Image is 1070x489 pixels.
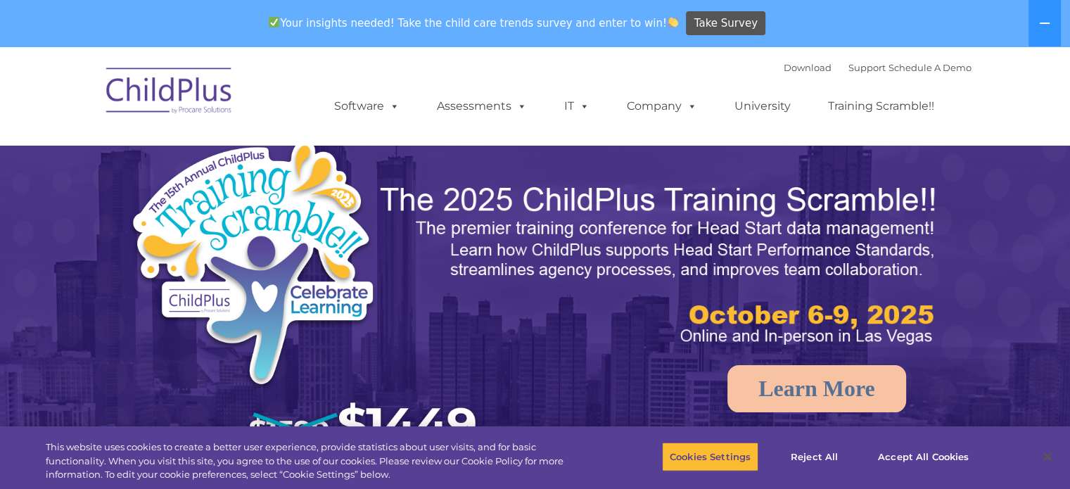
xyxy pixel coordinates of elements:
[269,17,279,27] img: ✅
[720,92,805,120] a: University
[1032,441,1063,472] button: Close
[848,62,886,73] a: Support
[46,440,589,482] div: This website uses cookies to create a better user experience, provide statistics about user visit...
[196,151,255,161] span: Phone number
[784,62,832,73] a: Download
[870,442,976,471] button: Accept All Cookies
[889,62,972,73] a: Schedule A Demo
[263,9,684,37] span: Your insights needed! Take the child care trends survey and enter to win!
[770,442,858,471] button: Reject All
[99,58,240,128] img: ChildPlus by Procare Solutions
[814,92,948,120] a: Training Scramble!!
[668,17,678,27] img: 👏
[550,92,604,120] a: IT
[784,62,972,73] font: |
[694,11,758,36] span: Take Survey
[727,365,906,412] a: Learn More
[423,92,541,120] a: Assessments
[686,11,765,36] a: Take Survey
[196,93,238,103] span: Last name
[613,92,711,120] a: Company
[320,92,414,120] a: Software
[662,442,758,471] button: Cookies Settings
